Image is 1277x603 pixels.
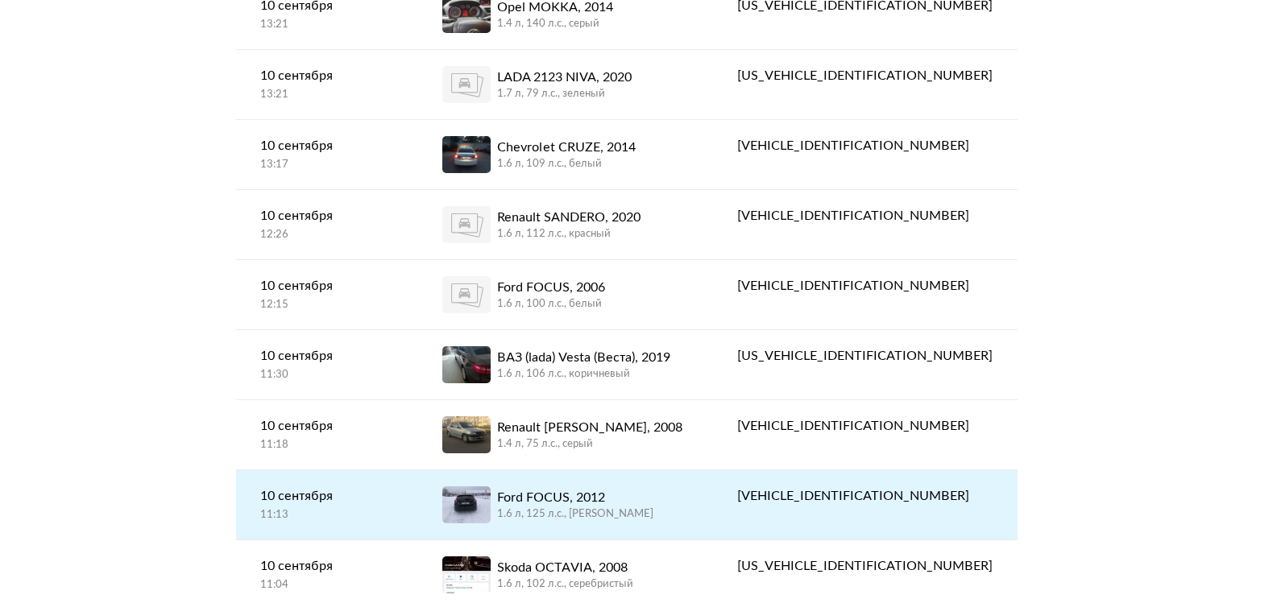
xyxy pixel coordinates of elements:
[497,157,636,171] div: 1.6 л, 109 л.c., белый
[236,260,418,328] a: 10 сентября12:15
[260,88,394,102] div: 13:21
[260,486,394,506] div: 10 сентября
[497,87,632,101] div: 1.7 л, 79 л.c., зеленый
[497,418,682,437] div: Renault [PERSON_NAME], 2008
[260,136,394,155] div: 10 сентября
[737,556,993,576] div: [US_VEHICLE_IDENTIFICATION_NUMBER]
[260,158,394,172] div: 13:17
[497,17,613,31] div: 1.4 л, 140 л.c., серый
[418,260,714,329] a: Ford FOCUS, 20061.6 л, 100 л.c., белый
[713,120,1017,171] a: [VEHICLE_IDENTIFICATION_NUMBER]
[737,66,993,85] div: [US_VEHICLE_IDENTIFICATION_NUMBER]
[737,486,993,506] div: [VEHICLE_IDENTIFICATION_NUMBER]
[236,120,418,188] a: 10 сентября13:17
[737,276,993,295] div: [VEHICLE_IDENTIFICATION_NUMBER]
[497,138,636,157] div: Chevrolet CRUZE, 2014
[497,577,633,592] div: 1.6 л, 102 л.c., серебристый
[497,227,641,242] div: 1.6 л, 112 л.c., красный
[236,50,418,118] a: 10 сентября13:21
[418,470,714,539] a: Ford FOCUS, 20121.6 л, 125 л.c., [PERSON_NAME]
[713,540,1017,592] a: [US_VEHICLE_IDENTIFICATION_NUMBER]
[497,208,641,227] div: Renault SANDERO, 2020
[236,400,418,469] a: 10 сентября11:18
[418,330,714,399] a: ВАЗ (lada) Vesta (Веста), 20191.6 л, 106 л.c., коричневый
[260,368,394,382] div: 11:30
[737,416,993,436] div: [VEHICLE_IDENTIFICATION_NUMBER]
[418,50,714,119] a: LADA 2123 NIVA, 20201.7 л, 79 л.c., зеленый
[418,400,714,469] a: Renault [PERSON_NAME], 20081.4 л, 75 л.c., серый
[260,276,394,295] div: 10 сентября
[260,66,394,85] div: 10 сентября
[737,346,993,366] div: [US_VEHICLE_IDENTIFICATION_NUMBER]
[497,278,605,297] div: Ford FOCUS, 2006
[236,330,418,399] a: 10 сентября11:30
[737,206,993,225] div: [VEHICLE_IDENTIFICATION_NUMBER]
[260,438,394,452] div: 11:18
[497,558,633,577] div: Skoda OCTAVIA, 2008
[260,346,394,366] div: 10 сентября
[236,470,418,539] a: 10 сентября11:13
[260,228,394,242] div: 12:26
[497,488,653,507] div: Ford FOCUS, 2012
[497,367,670,382] div: 1.6 л, 106 л.c., коричневый
[713,400,1017,452] a: [VEHICLE_IDENTIFICATION_NUMBER]
[737,136,993,155] div: [VEHICLE_IDENTIFICATION_NUMBER]
[418,190,714,259] a: Renault SANDERO, 20201.6 л, 112 л.c., красный
[418,120,714,189] a: Chevrolet CRUZE, 20141.6 л, 109 л.c., белый
[236,190,418,258] a: 10 сентября12:26
[713,190,1017,242] a: [VEHICLE_IDENTIFICATION_NUMBER]
[713,50,1017,101] a: [US_VEHICLE_IDENTIFICATION_NUMBER]
[497,348,670,367] div: ВАЗ (lada) Vesta (Веста), 2019
[260,556,394,576] div: 10 сентября
[713,260,1017,312] a: [VEHICLE_IDENTIFICATION_NUMBER]
[713,470,1017,522] a: [VEHICLE_IDENTIFICATION_NUMBER]
[497,507,653,522] div: 1.6 л, 125 л.c., [PERSON_NAME]
[260,18,394,32] div: 13:21
[260,298,394,312] div: 12:15
[260,508,394,522] div: 11:13
[260,578,394,593] div: 11:04
[497,437,682,452] div: 1.4 л, 75 л.c., серый
[497,297,605,312] div: 1.6 л, 100 л.c., белый
[713,330,1017,382] a: [US_VEHICLE_IDENTIFICATION_NUMBER]
[497,68,632,87] div: LADA 2123 NIVA, 2020
[260,416,394,436] div: 10 сентября
[260,206,394,225] div: 10 сентября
